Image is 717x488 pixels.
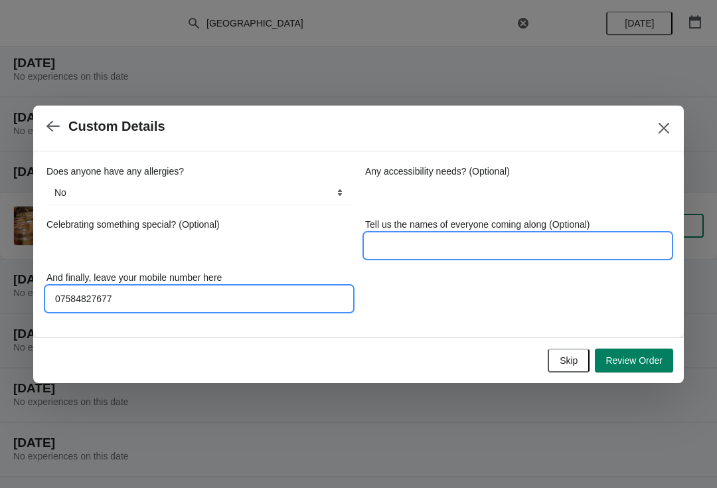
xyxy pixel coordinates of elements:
[365,218,590,231] label: Tell us the names of everyone coming along (Optional)
[46,218,220,231] label: Celebrating something special? (Optional)
[365,165,510,178] label: Any accessibility needs? (Optional)
[652,116,676,140] button: Close
[605,355,663,366] span: Review Order
[548,349,590,372] button: Skip
[46,165,184,178] label: Does anyone have any allergies?
[560,355,578,366] span: Skip
[595,349,673,372] button: Review Order
[68,119,165,134] h2: Custom Details
[46,271,222,284] label: And finally, leave your mobile number here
